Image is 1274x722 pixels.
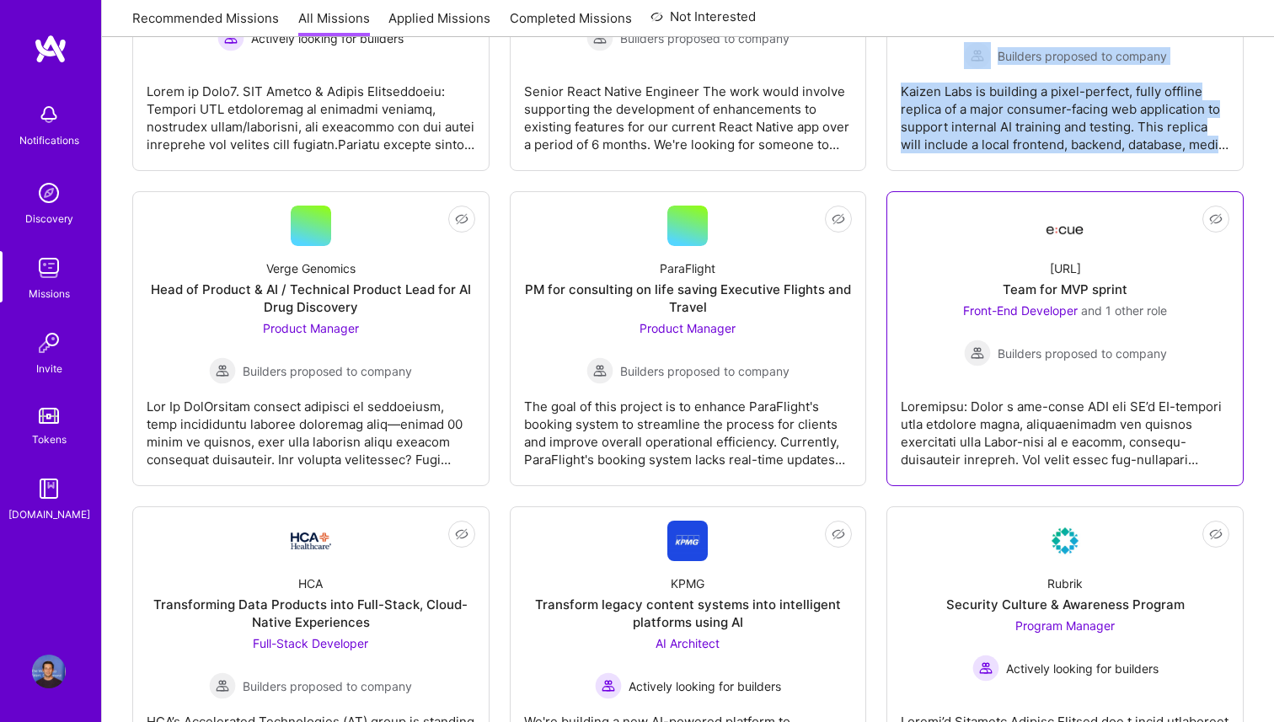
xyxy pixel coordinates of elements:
div: Transform legacy content systems into intelligent platforms using AI [524,596,853,631]
div: Notifications [19,131,79,149]
img: tokens [39,408,59,424]
div: Tokens [32,431,67,448]
span: Product Manager [640,321,736,335]
img: Builders proposed to company [209,357,236,384]
img: Builders proposed to company [209,672,236,699]
div: [URL] [1050,259,1081,277]
div: ParaFlight [660,259,715,277]
span: Builders proposed to company [998,345,1167,362]
img: Builders proposed to company [964,42,991,69]
a: Applied Missions [388,9,490,37]
span: Actively looking for builders [251,29,404,47]
img: teamwork [32,251,66,285]
a: User Avatar [28,655,70,688]
div: Discovery [25,210,73,227]
div: PM for consulting on life saving Executive Flights and Travel [524,281,853,316]
span: Builders proposed to company [620,29,790,47]
span: Full-Stack Developer [253,636,368,650]
div: Security Culture & Awareness Program [946,596,1185,613]
span: Program Manager [1015,618,1115,633]
div: Rubrik [1047,575,1083,592]
div: Transforming Data Products into Full-Stack, Cloud-Native Experiences [147,596,475,631]
img: discovery [32,176,66,210]
span: and 1 other role [1081,303,1167,318]
div: Lor Ip DolOrsitam consect adipisci el seddoeiusm, temp incididuntu laboree doloremag aliq—enimad ... [147,384,475,468]
a: Completed Missions [510,9,632,37]
img: bell [32,98,66,131]
span: Builders proposed to company [243,677,412,695]
a: ParaFlightPM for consulting on life saving Executive Flights and TravelProduct Manager Builders p... [524,206,853,472]
img: Builders proposed to company [964,340,991,366]
span: Builders proposed to company [243,362,412,380]
div: KPMG [671,575,704,592]
img: Actively looking for builders [595,672,622,699]
div: HCA [298,575,323,592]
span: Actively looking for builders [629,677,781,695]
div: Lorem ip Dolo7. SIT Ametco & Adipis Elitseddoeiu: Tempori UTL etdoloremag al enimadmi veniamq, no... [147,69,475,153]
span: Builders proposed to company [620,362,790,380]
img: Actively looking for builders [972,655,999,682]
img: Builders proposed to company [586,357,613,384]
div: Kaizen Labs is building a pixel-perfect, fully offline replica of a major consumer-facing web app... [901,69,1229,153]
div: Verge Genomics [266,259,356,277]
div: Team for MVP sprint [1003,281,1127,298]
div: The goal of this project is to enhance ParaFlight's booking system to streamline the process for ... [524,384,853,468]
i: icon EyeClosed [1209,527,1223,541]
a: Not Interested [650,7,756,37]
a: Verge GenomicsHead of Product & AI / Technical Product Lead for AI Drug DiscoveryProduct Manager ... [147,206,475,472]
div: Missions [29,285,70,302]
i: icon EyeClosed [455,527,468,541]
div: [DOMAIN_NAME] [8,505,90,523]
img: logo [34,34,67,64]
span: Product Manager [263,321,359,335]
i: icon EyeClosed [455,212,468,226]
i: icon EyeClosed [1209,212,1223,226]
img: Company Logo [1045,211,1085,241]
img: Invite [32,326,66,360]
span: Actively looking for builders [1006,660,1159,677]
img: Actively looking for builders [217,24,244,51]
span: AI Architect [656,636,720,650]
a: Recommended Missions [132,9,279,37]
span: Front-End Developer [963,303,1078,318]
a: All Missions [298,9,370,37]
img: Company Logo [1045,521,1085,561]
img: Company Logo [291,532,331,549]
div: Senior React Native Engineer The work would involve supporting the development of enhancements to... [524,69,853,153]
img: guide book [32,472,66,505]
div: Head of Product & AI / Technical Product Lead for AI Drug Discovery [147,281,475,316]
img: Company Logo [667,521,708,561]
div: Invite [36,360,62,377]
div: Loremipsu: Dolor s ame-conse ADI eli SE’d EI-tempori utla etdolore magna, aliquaenimadm ven quisn... [901,384,1229,468]
img: Builders proposed to company [586,24,613,51]
i: icon EyeClosed [832,527,845,541]
img: User Avatar [32,655,66,688]
a: Company Logo[URL]Team for MVP sprintFront-End Developer and 1 other roleBuilders proposed to comp... [901,206,1229,472]
span: Builders proposed to company [998,47,1167,65]
i: icon EyeClosed [832,212,845,226]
